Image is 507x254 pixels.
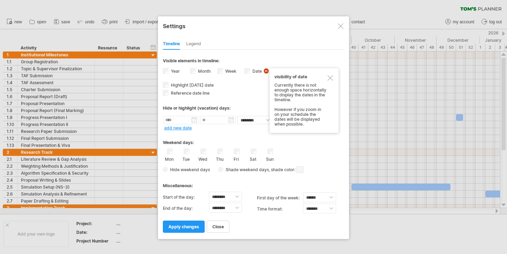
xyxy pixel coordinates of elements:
label: Sun [265,155,274,162]
div: Miscellaneous: [163,176,344,190]
span: Hide weekend days [168,167,210,172]
label: Sat [249,155,257,162]
div: Visible elements in timeline: [163,58,344,65]
div: visibility of date [274,74,327,79]
div: Hide or highlight (vacation) days: [163,105,344,111]
label: Thu [215,155,224,162]
label: Start of the day: [163,192,209,203]
label: Date [251,69,262,74]
label: Week [224,69,236,74]
span: Currently there is not enough space horizontally to display the dates in the timeline. However if... [274,82,326,127]
span: , shade color: [269,166,303,174]
label: End of the day: [163,203,209,214]
a: apply changes [163,221,205,233]
span: Highlight [DATE] date [169,82,214,88]
label: Time format: [257,204,303,215]
label: first day of the week: [257,192,303,204]
div: Weekend days: [163,133,344,147]
a: add new date [164,125,192,130]
label: Tue [182,155,190,162]
span: click here to change the shade color [296,166,303,173]
label: Fri [232,155,241,162]
span: apply changes [168,224,199,229]
label: Mon [165,155,174,162]
span: close [212,224,224,229]
label: Wed [198,155,207,162]
label: Year [169,69,180,74]
span: Shade weekend days [223,167,269,172]
label: Month [197,69,211,74]
div: Timeline [163,39,180,50]
div: Legend [186,39,201,50]
a: close [207,221,229,233]
div: Settings [163,19,344,32]
span: Reference date line [169,90,210,96]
